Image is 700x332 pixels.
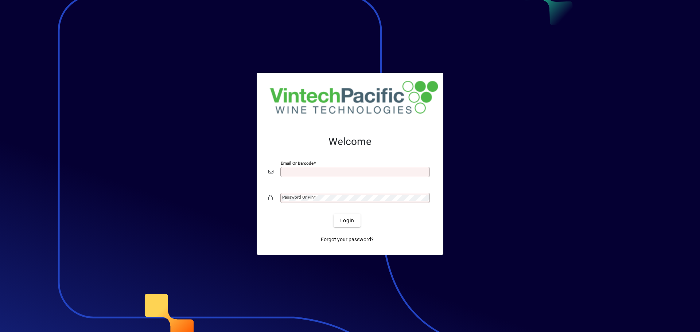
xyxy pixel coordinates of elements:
mat-label: Password or Pin [282,195,314,200]
a: Forgot your password? [318,233,377,246]
h2: Welcome [268,136,432,148]
span: Forgot your password? [321,236,374,243]
mat-label: Email or Barcode [281,161,314,166]
button: Login [334,214,360,227]
span: Login [339,217,354,224]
